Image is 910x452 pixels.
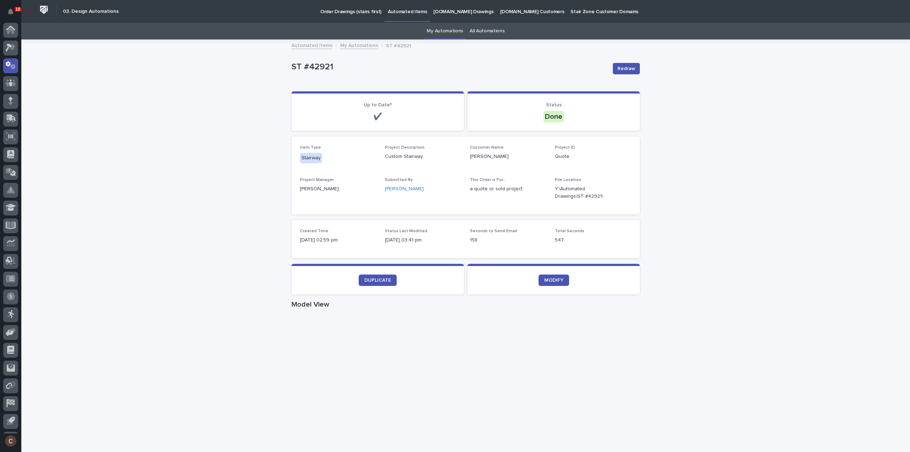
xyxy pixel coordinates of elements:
[300,229,328,233] span: Created Time
[385,145,424,150] span: Project Description
[613,63,640,74] button: Redraw
[470,145,504,150] span: Customer Name
[364,278,391,283] span: DUPLICATE
[555,236,631,244] p: 547
[16,7,20,12] p: 10
[470,229,517,233] span: Seconds to Send Email
[3,4,18,19] button: Notifications
[291,300,640,309] h1: Model View
[546,102,562,107] span: Status
[555,185,614,200] : Y:\Automated Drawings\ST #42921\
[300,153,322,163] div: Stairway
[544,111,564,122] div: Done
[617,65,635,72] span: Redraw
[385,236,461,244] p: [DATE] 03:41 pm
[385,178,413,182] span: Submitted By
[470,153,546,160] p: [PERSON_NAME]
[364,102,392,107] span: Up to Date?
[555,153,631,160] p: Quote
[386,41,411,49] p: ST #42921
[555,178,581,182] span: File Location
[300,145,321,150] span: Item Type
[3,434,18,448] button: users-avatar
[63,9,119,15] h2: 03. Design Automations
[300,178,334,182] span: Project Manager
[300,185,376,193] p: [PERSON_NAME]
[359,275,397,286] a: DUPLICATE
[385,153,461,160] p: Custom Stairway
[385,229,427,233] span: Status Last Modified
[291,41,332,49] a: Automated Items
[555,229,584,233] span: Total Seconds
[470,236,546,244] p: 158
[470,178,506,182] span: This Order is For...
[470,185,546,193] p: a quote or sold project
[300,112,455,121] p: ✔️
[340,41,378,49] a: My Automations
[9,9,18,20] div: Notifications10
[470,23,504,39] a: All Automations
[544,278,563,283] span: MODIFY
[300,236,376,244] p: [DATE] 02:59 pm
[385,185,424,193] a: [PERSON_NAME]
[555,145,575,150] span: Project ID
[37,3,50,16] img: Workspace Logo
[427,23,463,39] a: My Automations
[291,62,607,72] p: ST #42921
[539,275,569,286] a: MODIFY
